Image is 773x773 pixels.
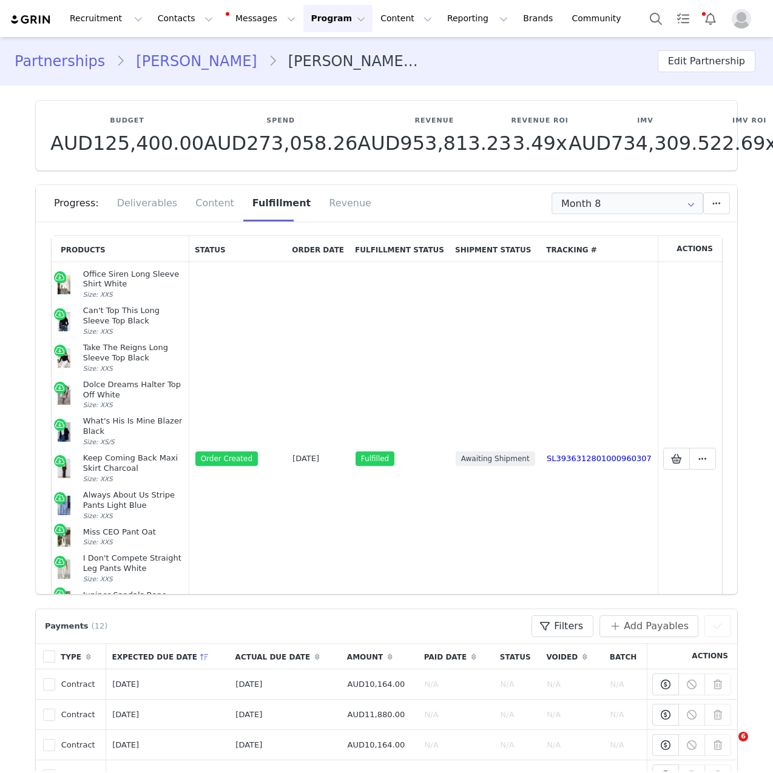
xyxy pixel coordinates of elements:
a: Community [565,5,634,32]
button: Profile [724,9,763,29]
th: Shipment Status [450,236,541,262]
button: Contacts [150,5,220,32]
span: Order Created [195,451,258,466]
a: SL3936312801000960307 [547,454,652,463]
td: N/A [419,669,495,700]
td: N/A [419,730,495,760]
span: AUD734,309.52 [569,132,722,155]
th: Type [55,643,106,669]
span: Fulfilled [356,451,394,466]
p: IMV [569,116,722,126]
span: AUD11,880.00 [348,710,405,719]
td: Contract [55,730,106,760]
th: Actual Due Date [230,643,342,669]
td: N/A [541,700,604,730]
div: Can't Top This Long Sleeve Top Black [83,306,183,326]
td: Contract [55,700,106,730]
div: Office Siren Long Sleeve Shirt White [83,269,183,290]
button: Content [373,5,439,32]
span: AUD10,164.00 [348,680,405,689]
div: Content [186,185,243,221]
td: [DATE] [286,262,349,655]
button: Recruitment [62,5,150,32]
span: 6 [738,732,748,741]
div: Deliverables [108,185,187,221]
button: Messages [221,5,303,32]
td: [DATE] [106,669,229,700]
button: Program [303,5,373,32]
button: Reporting [440,5,515,32]
span: Filters [554,619,583,633]
td: N/A [541,730,604,760]
td: [DATE] [230,700,342,730]
th: Order Date [286,236,349,262]
span: Size: XS/S [83,438,115,445]
td: N/A [604,669,647,700]
button: Notifications [697,5,724,32]
span: Size: XXS [83,575,113,582]
img: Image_e5f4c417-9a7a-4083-828c-97cf8370da09.jpg [58,422,70,442]
img: placeholder-profile.jpg [732,9,751,29]
p: 3.49x [511,132,569,154]
td: N/A [604,700,647,730]
img: white-fox-take-the-reigns-long-sleeve-top-black-milo-belt-black-gold.14.5.25.04.jpg [58,348,70,368]
th: Expected Due Date [106,643,229,669]
span: AUD10,164.00 [348,740,405,749]
td: N/A [495,700,541,730]
div: I Don't Compete Straight Leg Pants White [83,553,183,574]
input: Select [552,192,703,214]
div: Juniper Sandals Bone [83,590,183,601]
td: [DATE] [230,669,342,700]
td: N/A [604,730,647,760]
a: Brands [516,5,564,32]
img: rbreopbjer.jpg [58,496,70,515]
span: Size: XXS [83,512,113,519]
a: [PERSON_NAME] [125,50,268,72]
th: Amount [342,643,419,669]
span: AUD273,058.26 [204,132,357,155]
span: Size: XXS [83,365,113,372]
span: AUD125,400.00 [50,132,204,155]
span: Size: XXS [83,401,113,408]
img: fecQVoFA.jpg [58,312,70,331]
th: Batch [604,643,647,669]
td: [DATE] [106,730,229,760]
span: Awaiting Shipment [456,451,535,466]
th: Actions [658,236,723,262]
span: (12) [92,620,108,632]
img: MISSCEOPANTS.jpg [58,527,70,547]
button: Edit Partnership [658,50,755,72]
img: white-fox-i-don_t-compete-straight-leg-pants-halter-top-white-1.7.25-01.jpg [58,559,70,579]
th: Products [52,236,189,262]
a: Tasks [670,5,697,32]
span: Size: XXS [83,328,113,335]
th: Status [495,643,541,669]
td: Contract [55,669,106,700]
a: Partnerships [15,50,116,72]
div: Keep Coming Back Maxi Skirt Charcoal [83,453,183,474]
div: Payments [42,620,113,632]
td: [DATE] [230,730,342,760]
div: Dolce Dreams Halter Top Off White [83,380,183,400]
iframe: Intercom live chat [714,732,743,761]
button: Search [643,5,669,32]
span: AUD953,813.23 [357,132,511,155]
p: Revenue ROI [511,116,569,126]
th: Actions [647,643,738,669]
img: grin logo [10,14,52,25]
p: Spend [204,116,357,126]
div: Always About Us Stripe Pants Light Blue [83,490,183,511]
td: N/A [419,700,495,730]
td: N/A [541,669,604,700]
img: tarsha.whitmorewearingDolceDreamsMiniSkortOffWhite_DolceDreamsHalterTopOffWhite_7.jpg [58,385,70,405]
td: N/A [495,669,541,700]
img: OfficeSirenLongSleeveShirtWhite.jpg [58,275,70,294]
span: Size: XXS [83,291,113,298]
div: What's His Is Mine Blazer Black [83,416,183,437]
div: Revenue [320,185,371,221]
div: Fulfillment [243,185,320,221]
th: Fulfillment Status [349,236,450,262]
div: Miss CEO Pant Oat [83,527,183,538]
span: Size: XXS [83,538,113,545]
td: N/A [495,730,541,760]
